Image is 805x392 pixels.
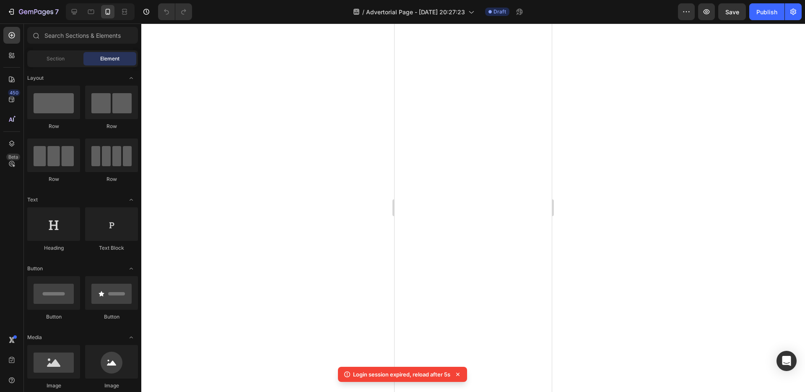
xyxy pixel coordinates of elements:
div: Undo/Redo [158,3,192,20]
div: Row [85,175,138,183]
span: / [362,8,364,16]
div: Button [85,313,138,321]
p: Login session expired, reload after 5s [353,370,450,379]
p: 7 [55,7,59,17]
button: Publish [749,3,784,20]
div: Publish [756,8,777,16]
div: Row [27,123,80,130]
iframe: Design area [395,24,552,392]
span: Advertorial Page - [DATE] 20:27:23 [366,8,465,16]
div: 450 [8,89,20,96]
span: Toggle open [125,71,138,85]
div: Row [27,175,80,183]
div: Heading [27,244,80,252]
span: Toggle open [125,193,138,206]
button: 7 [3,3,62,20]
button: Save [718,3,746,20]
span: Button [27,265,43,272]
span: Text [27,196,38,204]
div: Text Block [85,244,138,252]
div: Image [27,382,80,389]
div: Row [85,123,138,130]
div: Beta [6,154,20,160]
div: Open Intercom Messenger [776,351,797,371]
span: Media [27,334,42,341]
span: Draft [493,8,506,16]
span: Toggle open [125,331,138,344]
div: Button [27,313,80,321]
span: Toggle open [125,262,138,275]
div: Image [85,382,138,389]
span: Save [725,8,739,16]
input: Search Sections & Elements [27,27,138,44]
span: Element [100,55,119,63]
span: Layout [27,74,44,82]
span: Section [47,55,65,63]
